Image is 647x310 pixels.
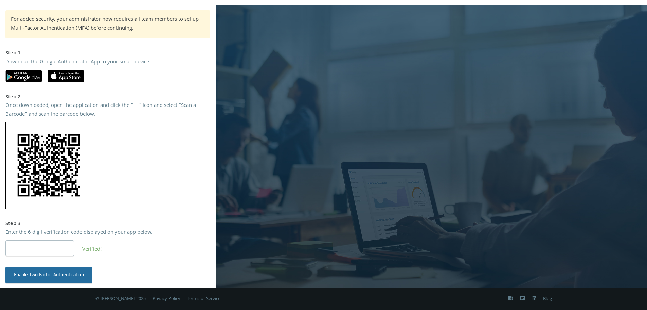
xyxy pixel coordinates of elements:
[5,93,21,102] strong: Step 2
[5,267,92,283] button: Enable Two Factor Authentication
[5,49,21,58] strong: Step 1
[5,219,21,228] strong: Step 3
[5,102,210,119] div: Once downloaded, open the application and click the “ + “ icon and select “Scan a Barcode” and sc...
[95,295,146,303] span: © [PERSON_NAME] 2025
[82,245,102,254] span: Verified!
[5,70,42,82] img: google-play.svg
[11,16,205,33] div: For added security, your administrator now requires all team members to set up Multi-Factor Authe...
[5,229,210,238] div: Enter the 6 digit verification code displayed on your app below.
[152,295,180,303] a: Privacy Policy
[5,122,92,209] img: 40Q0dvipE77AAAAAElFTkSuQmCC
[48,70,84,82] img: apple-app-store.svg
[543,295,552,303] a: Blog
[187,295,220,303] a: Terms of Service
[5,58,210,67] div: Download the Google Authenticator App to your smart device.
